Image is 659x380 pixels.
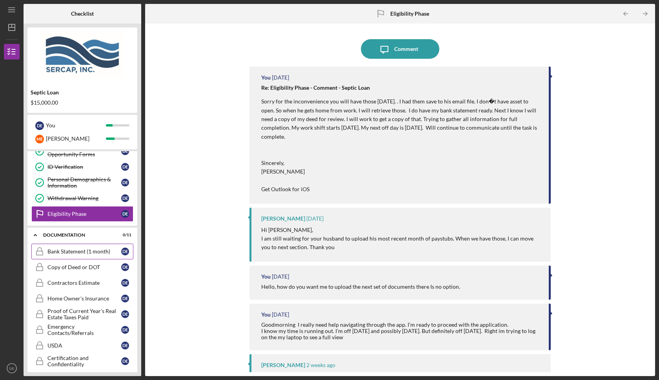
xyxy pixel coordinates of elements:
a: Civil Rights & Equal Opportunity FormsDE [31,143,133,159]
strong: Re: Eligibility Phase - Comment - Septic Loan [261,84,370,91]
a: Contractors EstimateDE [31,275,133,291]
div: Goodmorning I really need help navigating through the app. I’m ready to proceed with the applicat... [261,322,541,340]
div: D E [121,147,129,155]
div: You [46,119,106,132]
a: USDADE [31,338,133,353]
b: Checklist [71,11,94,17]
a: Certification and ConfidentialityDE [31,353,133,369]
div: D E [35,121,44,130]
time: 2025-09-08 12:03 [306,362,335,368]
button: Comment [361,39,439,59]
div: D E [121,194,129,202]
p: Sorry for the inconvenience you will have those [DATE]. . I had them save to his email file. I do... [261,97,541,194]
div: D E [121,210,129,218]
a: Bank Statement (1 month)DE [31,244,133,259]
div: Proof of Current Year's Real Estate Taxes Paid [47,308,121,320]
div: Personal Demographics & Information [47,176,121,189]
p: I am still waiting for your husband to upload his most recent month of paystubs. When we have tho... [261,234,543,252]
a: Emergency Contacts/ReferralsDE [31,322,133,338]
div: Emergency Contacts/Referrals [47,324,121,336]
img: Product logo [27,31,137,78]
div: ID Verification [47,164,121,170]
time: 2025-09-18 18:49 [272,74,289,81]
div: [PERSON_NAME] [261,362,305,368]
a: Home Owner's InsuranceDE [31,291,133,306]
div: $15,000.00 [31,100,134,106]
a: ID VerificationDE [31,159,133,175]
div: Documentation [43,233,112,237]
a: Withdrawal WarningDE [31,190,133,206]
time: 2025-09-15 13:59 [272,311,289,318]
div: D E [121,295,129,302]
div: Bank Statement (1 month) [47,248,121,255]
a: Personal Demographics & InformationDE [31,175,133,190]
div: Hello, how do you want me to upload the next set of documents there Is no option. [261,284,460,290]
p: Hi [PERSON_NAME], [261,226,543,234]
div: USDA [47,342,121,349]
div: Withdrawal Warning [47,195,121,201]
a: Proof of Current Year's Real Estate Taxes PaidDE [31,306,133,322]
div: Comment [394,39,418,59]
button: DE [4,360,20,376]
div: You [261,311,271,318]
div: D E [121,263,129,271]
div: Home Owner's Insurance [47,295,121,302]
div: Eligibility Phase [47,211,121,217]
div: D E [121,310,129,318]
div: D E [121,279,129,287]
div: D E [121,326,129,334]
div: You [261,273,271,280]
div: You [261,74,271,81]
div: D E [121,357,129,365]
div: D E [121,179,129,186]
div: M E [35,135,44,143]
div: D E [121,248,129,255]
div: Contractors Estimate [47,280,121,286]
text: DE [9,366,14,371]
div: D E [121,342,129,349]
div: D E [121,163,129,171]
div: Copy of Deed or DOT [47,264,121,270]
div: Septic Loan [31,89,134,96]
a: Copy of Deed or DOTDE [31,259,133,275]
div: [PERSON_NAME] [46,132,106,145]
div: 0 / 11 [117,233,131,237]
b: Eligibility Phase [390,11,429,17]
div: [PERSON_NAME] [261,215,305,222]
time: 2025-09-18 18:35 [306,215,324,222]
a: Eligibility PhaseDE [31,206,133,222]
time: 2025-09-18 18:10 [272,273,289,280]
div: Certification and Confidentiality [47,355,121,367]
div: Civil Rights & Equal Opportunity Forms [47,145,121,157]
